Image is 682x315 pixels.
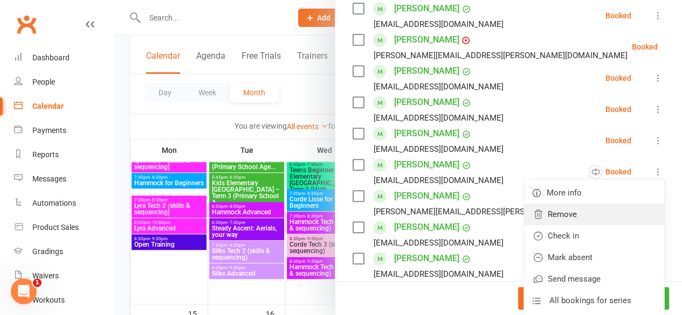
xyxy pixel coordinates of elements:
a: [PERSON_NAME] [394,250,459,267]
div: Booked [605,137,631,144]
a: Messages [14,167,114,191]
div: [EMAIL_ADDRESS][DOMAIN_NAME] [374,142,504,156]
a: Reports [14,143,114,167]
a: Workouts [14,288,114,312]
a: [PERSON_NAME] [394,187,459,205]
div: People [32,78,55,86]
a: Remove [524,204,664,225]
a: Dashboard [14,46,114,70]
a: Waivers [14,264,114,288]
div: Automations [32,199,76,207]
div: [PERSON_NAME][EMAIL_ADDRESS][PERSON_NAME][DOMAIN_NAME] [374,205,628,219]
a: Clubworx [13,11,40,38]
div: Messages [32,174,66,183]
a: [PERSON_NAME] [394,62,459,80]
div: [PERSON_NAME][EMAIL_ADDRESS][PERSON_NAME][DOMAIN_NAME] [374,48,628,62]
div: Booked [605,106,631,113]
div: [EMAIL_ADDRESS][DOMAIN_NAME] [374,111,504,125]
a: More info [524,182,664,204]
a: [PERSON_NAME] [394,31,459,48]
a: Product Sales [14,215,114,240]
div: Booked [605,74,631,82]
span: All bookings for series [549,294,631,307]
div: Calendar [32,102,64,110]
div: [EMAIL_ADDRESS][DOMAIN_NAME] [374,17,504,31]
div: Booked [632,43,658,51]
iframe: Intercom live chat [11,278,37,304]
a: Mark absent [524,247,664,268]
div: Workouts [32,296,65,304]
div: Waivers [32,271,59,280]
button: Bulk add attendees [518,287,611,310]
span: 1 [33,278,42,287]
a: [PERSON_NAME] [394,219,459,236]
a: People [14,70,114,94]
a: [PERSON_NAME] [394,125,459,142]
span: More info [547,186,582,199]
a: [PERSON_NAME] [394,156,459,173]
a: Check in [524,225,664,247]
a: Automations [14,191,114,215]
div: Payments [32,126,66,135]
div: Gradings [32,247,63,256]
div: [EMAIL_ADDRESS][DOMAIN_NAME] [374,236,504,250]
div: Booked [605,12,631,19]
a: Payments [14,118,114,143]
div: [EMAIL_ADDRESS][DOMAIN_NAME] [374,267,504,281]
a: Send message [524,268,664,290]
div: Booked [589,165,631,179]
a: [PERSON_NAME] [394,94,459,111]
div: Product Sales [32,223,79,232]
a: Calendar [14,94,114,118]
a: All bookings for series [524,290,664,311]
div: [EMAIL_ADDRESS][DOMAIN_NAME] [374,80,504,94]
a: Gradings [14,240,114,264]
div: [EMAIL_ADDRESS][DOMAIN_NAME] [374,173,504,187]
div: Dashboard [32,53,70,62]
div: Reports [32,150,59,159]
